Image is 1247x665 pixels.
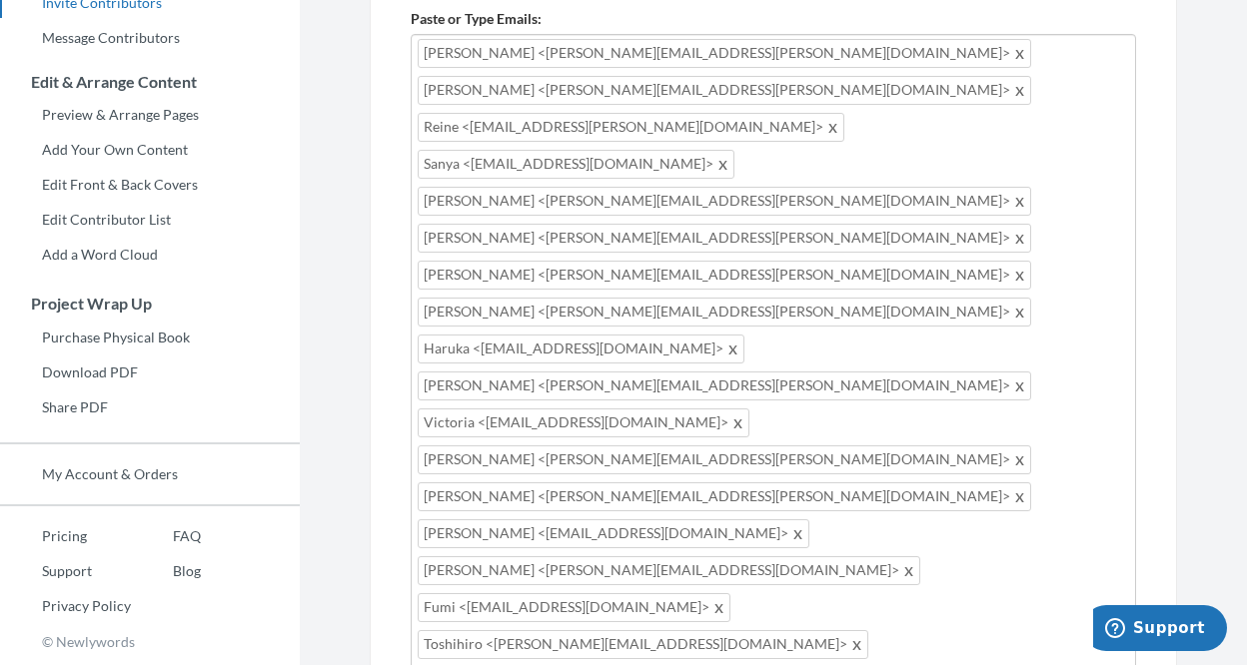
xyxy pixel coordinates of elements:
[411,9,542,29] label: Paste or Type Emails:
[418,113,844,142] span: Reine <[EMAIL_ADDRESS][PERSON_NAME][DOMAIN_NAME]>
[131,556,201,586] a: Blog
[418,445,1031,474] span: [PERSON_NAME] <[PERSON_NAME][EMAIL_ADDRESS][PERSON_NAME][DOMAIN_NAME]>
[418,224,1031,253] span: [PERSON_NAME] <[PERSON_NAME][EMAIL_ADDRESS][PERSON_NAME][DOMAIN_NAME]>
[418,298,1031,327] span: [PERSON_NAME] <[PERSON_NAME][EMAIL_ADDRESS][PERSON_NAME][DOMAIN_NAME]>
[418,39,1031,68] span: [PERSON_NAME] <[PERSON_NAME][EMAIL_ADDRESS][PERSON_NAME][DOMAIN_NAME]>
[418,371,1031,400] span: [PERSON_NAME] <[PERSON_NAME][EMAIL_ADDRESS][PERSON_NAME][DOMAIN_NAME]>
[418,593,730,622] span: Fumi <[EMAIL_ADDRESS][DOMAIN_NAME]>
[418,556,920,585] span: [PERSON_NAME] <[PERSON_NAME][EMAIL_ADDRESS][DOMAIN_NAME]>
[418,334,744,363] span: Haruka <[EMAIL_ADDRESS][DOMAIN_NAME]>
[418,187,1031,216] span: [PERSON_NAME] <[PERSON_NAME][EMAIL_ADDRESS][PERSON_NAME][DOMAIN_NAME]>
[1,73,300,91] h3: Edit & Arrange Content
[418,408,749,437] span: Victoria <[EMAIL_ADDRESS][DOMAIN_NAME]>
[418,150,734,179] span: Sanya <[EMAIL_ADDRESS][DOMAIN_NAME]>
[418,630,868,659] span: Toshihiro <[PERSON_NAME][EMAIL_ADDRESS][DOMAIN_NAME]>
[1,295,300,313] h3: Project Wrap Up
[1093,605,1227,655] iframe: Opens a widget where you can chat to one of our agents
[131,521,201,551] a: FAQ
[418,261,1031,290] span: [PERSON_NAME] <[PERSON_NAME][EMAIL_ADDRESS][PERSON_NAME][DOMAIN_NAME]>
[418,519,809,548] span: [PERSON_NAME] <[EMAIL_ADDRESS][DOMAIN_NAME]>
[418,76,1031,105] span: [PERSON_NAME] <[PERSON_NAME][EMAIL_ADDRESS][PERSON_NAME][DOMAIN_NAME]>
[418,482,1031,511] span: [PERSON_NAME] <[PERSON_NAME][EMAIL_ADDRESS][PERSON_NAME][DOMAIN_NAME]>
